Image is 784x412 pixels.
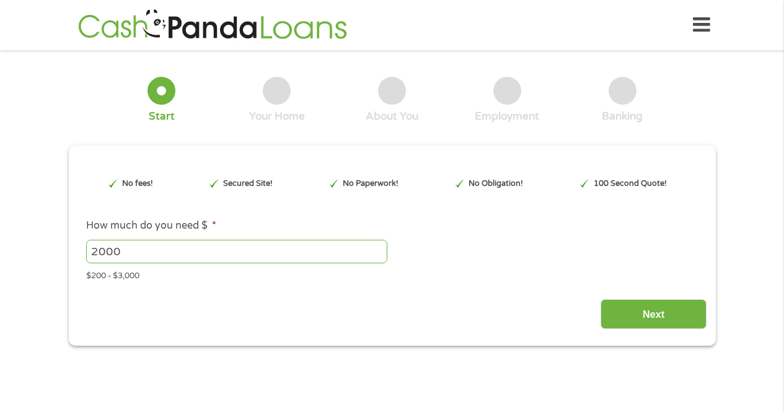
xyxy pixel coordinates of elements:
div: $200 - $3,000 [86,266,697,283]
div: About You [366,110,418,123]
p: No Obligation! [469,178,523,190]
div: Your Home [249,110,305,123]
p: No fees! [122,178,153,190]
div: Banking [602,110,643,123]
input: Next [601,299,707,330]
p: No Paperwork! [343,178,399,190]
p: 100 Second Quote! [594,178,667,190]
label: How much do you need $ [86,219,216,232]
div: Employment [475,110,539,123]
div: Start [149,110,175,123]
img: GetLoanNow Logo [74,7,351,43]
p: Secured Site! [223,178,273,190]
